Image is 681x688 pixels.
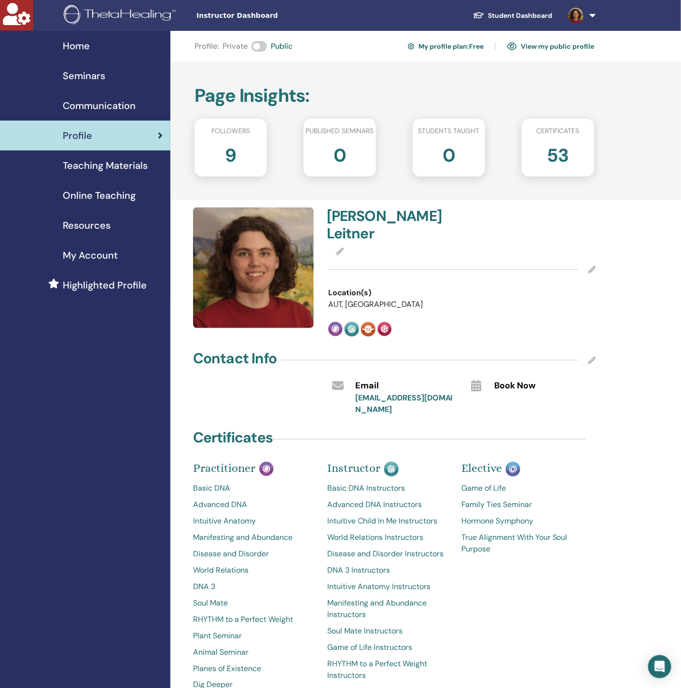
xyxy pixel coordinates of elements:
[63,39,90,53] span: Home
[193,515,313,527] a: Intuitive Anatomy
[63,69,105,83] span: Seminars
[327,658,447,681] a: RHYTHM to a Perfect Weight Instructors
[507,42,517,51] img: eye.svg
[355,393,453,414] a: [EMAIL_ADDRESS][DOMAIN_NAME]
[648,655,671,678] div: Open Intercom Messenger
[327,499,447,510] a: Advanced DNA Instructors
[63,98,136,113] span: Communication
[193,548,313,560] a: Disease and Disorder
[418,126,479,136] span: Students taught
[63,278,147,292] span: Highlighted Profile
[64,5,179,27] img: logo.png
[328,299,431,310] li: AUT, [GEOGRAPHIC_DATA]
[193,429,273,446] h4: Certificates
[63,188,136,203] span: Online Teaching
[465,7,560,25] a: Student Dashboard
[327,597,447,620] a: Manifesting and Abundance Instructors
[327,564,447,576] a: DNA 3 Instructors
[195,41,219,52] span: Profile :
[193,461,255,475] span: Practitioner
[461,482,581,494] a: Game of Life
[408,41,415,51] img: cog.svg
[222,41,248,52] span: Private
[193,647,313,658] a: Animal Seminar
[334,140,346,167] h2: 0
[327,581,447,592] a: Intuitive Anatomy Instructors
[225,140,236,167] h2: 9
[63,128,92,143] span: Profile
[195,85,594,107] h2: Page Insights :
[306,126,374,136] span: Published seminars
[443,140,455,167] h2: 0
[63,158,148,173] span: Teaching Materials
[327,548,447,560] a: Disease and Disorder Instructors
[547,140,569,167] h2: 53
[193,597,313,609] a: Soul Mate
[461,532,581,555] a: True Alignment With Your Soul Purpose
[193,564,313,576] a: World Relations
[536,126,579,136] span: Certificates
[327,482,447,494] a: Basic DNA Instructors
[461,461,502,475] span: Elective
[328,287,372,299] span: Location(s)
[327,625,447,637] a: Soul Mate Instructors
[193,614,313,625] a: RHYTHM to a Perfect Weight
[494,380,536,392] span: Book Now
[473,11,485,19] img: graduation-cap-white.svg
[271,41,292,52] span: Public
[327,532,447,543] a: World Relations Instructors
[461,515,581,527] a: Hormone Symphony
[211,126,250,136] span: Followers
[507,39,594,54] a: View my public profile
[193,663,313,674] a: Planes of Existence
[568,8,584,23] img: default.jpg
[193,630,313,642] a: Plant Seminar
[327,207,456,242] h4: [PERSON_NAME] Leitner
[193,581,313,592] a: DNA 3
[327,642,447,653] a: Game of Life Instructors
[408,39,484,54] a: My profile plan:Free
[193,207,314,328] img: default.jpg
[193,499,313,510] a: Advanced DNA
[327,461,380,475] span: Instructor
[193,532,313,543] a: Manifesting and Abundance
[63,248,118,262] span: My Account
[196,11,341,21] span: Instructor Dashboard
[461,499,581,510] a: Family Ties Seminar
[327,515,447,527] a: Intuitive Child In Me Instructors
[193,350,277,367] h4: Contact Info
[193,482,313,494] a: Basic DNA
[63,218,111,233] span: Resources
[355,380,379,392] span: Email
